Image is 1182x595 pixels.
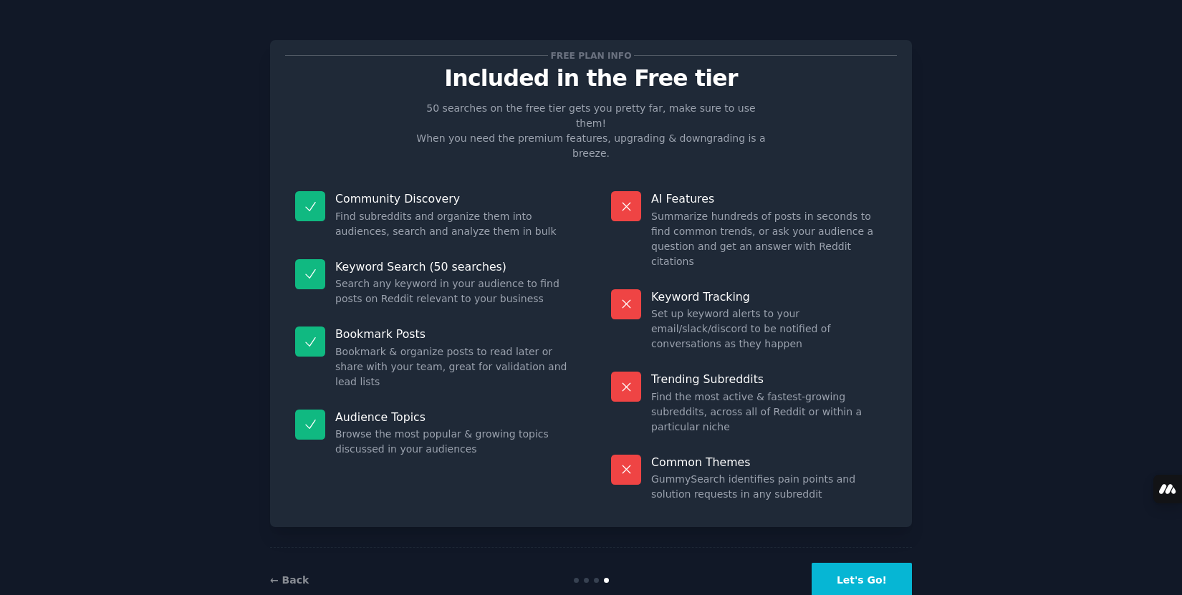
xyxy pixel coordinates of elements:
[651,455,887,470] p: Common Themes
[335,410,571,425] p: Audience Topics
[651,472,887,502] dd: GummySearch identifies pain points and solution requests in any subreddit
[335,259,571,274] p: Keyword Search (50 searches)
[651,372,887,387] p: Trending Subreddits
[335,427,571,457] dd: Browse the most popular & growing topics discussed in your audiences
[285,66,897,91] p: Included in the Free tier
[548,48,634,63] span: Free plan info
[335,209,571,239] dd: Find subreddits and organize them into audiences, search and analyze them in bulk
[651,306,887,352] dd: Set up keyword alerts to your email/slack/discord to be notified of conversations as they happen
[410,101,772,161] p: 50 searches on the free tier gets you pretty far, make sure to use them! When you need the premiu...
[335,276,571,306] dd: Search any keyword in your audience to find posts on Reddit relevant to your business
[335,344,571,390] dd: Bookmark & organize posts to read later or share with your team, great for validation and lead lists
[651,191,887,206] p: AI Features
[335,326,571,342] p: Bookmark Posts
[651,289,887,304] p: Keyword Tracking
[651,390,887,435] dd: Find the most active & fastest-growing subreddits, across all of Reddit or within a particular niche
[270,574,309,586] a: ← Back
[651,209,887,269] dd: Summarize hundreds of posts in seconds to find common trends, or ask your audience a question and...
[335,191,571,206] p: Community Discovery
